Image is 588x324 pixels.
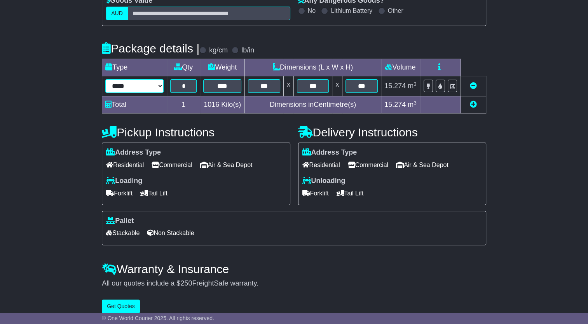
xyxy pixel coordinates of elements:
[241,46,254,55] label: lb/in
[384,101,406,108] span: 15.274
[102,263,486,275] h4: Warranty & Insurance
[388,7,403,14] label: Other
[106,7,128,20] label: AUD
[106,177,142,185] label: Loading
[414,100,417,106] sup: 3
[102,96,167,113] td: Total
[147,227,194,239] span: Non Stackable
[102,59,167,76] td: Type
[140,187,168,199] span: Tail Lift
[408,101,417,108] span: m
[180,279,192,287] span: 250
[337,187,364,199] span: Tail Lift
[102,300,140,313] button: Get Quotes
[283,76,293,96] td: x
[470,101,477,108] a: Add new item
[209,46,228,55] label: kg/cm
[200,96,245,113] td: Kilo(s)
[106,148,161,157] label: Address Type
[102,315,214,321] span: © One World Courier 2025. All rights reserved.
[200,59,245,76] td: Weight
[298,126,486,139] h4: Delivery Instructions
[106,227,140,239] span: Stackable
[106,187,133,199] span: Forklift
[102,279,486,288] div: All our quotes include a $ FreightSafe warranty.
[381,59,420,76] td: Volume
[302,187,329,199] span: Forklift
[331,7,372,14] label: Lithium Battery
[332,76,342,96] td: x
[245,59,381,76] td: Dimensions (L x W x H)
[167,96,200,113] td: 1
[302,159,340,171] span: Residential
[152,159,192,171] span: Commercial
[102,126,290,139] h4: Pickup Instructions
[414,81,417,87] sup: 3
[200,159,253,171] span: Air & Sea Depot
[245,96,381,113] td: Dimensions in Centimetre(s)
[308,7,316,14] label: No
[302,177,345,185] label: Unloading
[204,101,219,108] span: 1016
[106,159,144,171] span: Residential
[396,159,448,171] span: Air & Sea Depot
[470,82,477,90] a: Remove this item
[408,82,417,90] span: m
[302,148,357,157] label: Address Type
[384,82,406,90] span: 15.274
[167,59,200,76] td: Qty
[106,217,134,225] label: Pallet
[348,159,388,171] span: Commercial
[102,42,199,55] h4: Package details |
